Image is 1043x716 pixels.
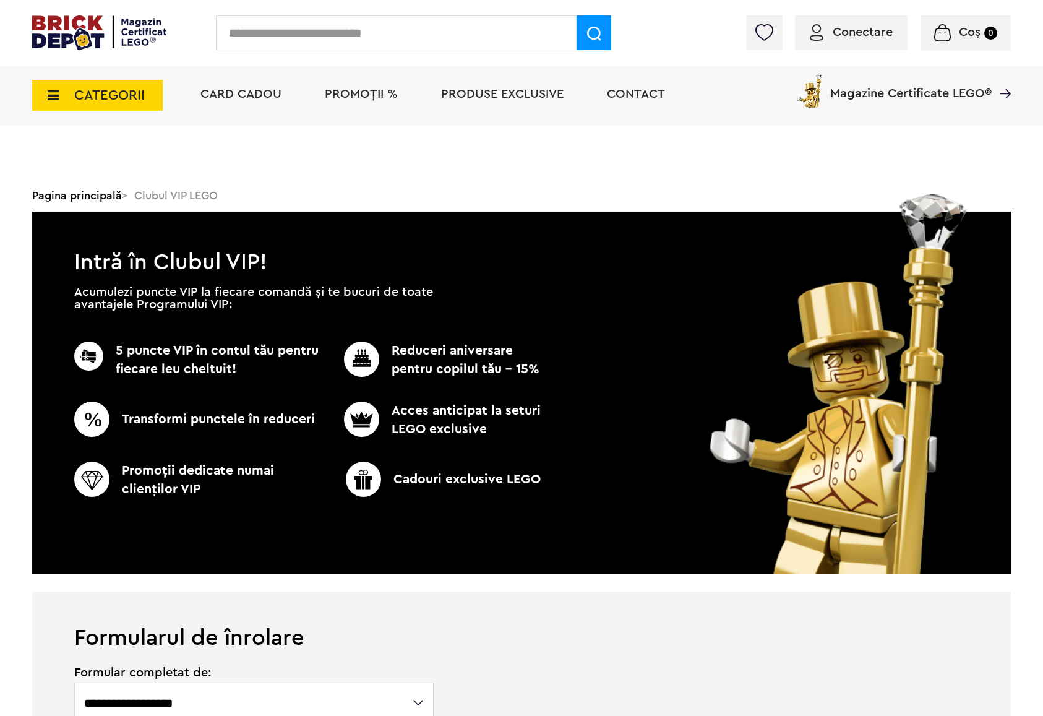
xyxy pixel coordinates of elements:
[607,88,665,100] a: Contact
[319,462,568,497] p: Cadouri exclusive LEGO
[344,402,379,437] img: CC_BD_Green_chek_mark
[74,666,435,679] span: Formular completat de:
[324,402,545,439] p: Acces anticipat la seturi LEGO exclusive
[74,286,433,311] p: Acumulezi puncte VIP la fiecare comandă și te bucuri de toate avantajele Programului VIP:
[833,26,893,38] span: Conectare
[324,342,545,379] p: Reduceri aniversare pentru copilul tău - 15%
[74,342,324,379] p: 5 puncte VIP în contul tău pentru fiecare leu cheltuit!
[74,342,103,371] img: CC_BD_Green_chek_mark
[74,462,324,499] p: Promoţii dedicate numai clienţilor VIP
[346,462,381,497] img: CC_BD_Green_chek_mark
[325,88,398,100] a: PROMOȚII %
[200,88,281,100] a: Card Cadou
[984,27,997,40] small: 0
[74,402,109,437] img: CC_BD_Green_chek_mark
[441,88,564,100] a: Produse exclusive
[32,592,1011,649] h1: Formularul de înrolare
[693,194,985,574] img: vip_page_image
[992,71,1011,84] a: Magazine Certificate LEGO®
[32,212,1011,269] h1: Intră în Clubul VIP!
[74,88,145,102] span: CATEGORII
[32,179,1011,212] div: > Clubul VIP LEGO
[74,462,109,497] img: CC_BD_Green_chek_mark
[344,342,379,377] img: CC_BD_Green_chek_mark
[830,71,992,100] span: Magazine Certificate LEGO®
[810,26,893,38] a: Conectare
[959,26,981,38] span: Coș
[32,190,122,201] a: Pagina principală
[74,402,324,437] p: Transformi punctele în reduceri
